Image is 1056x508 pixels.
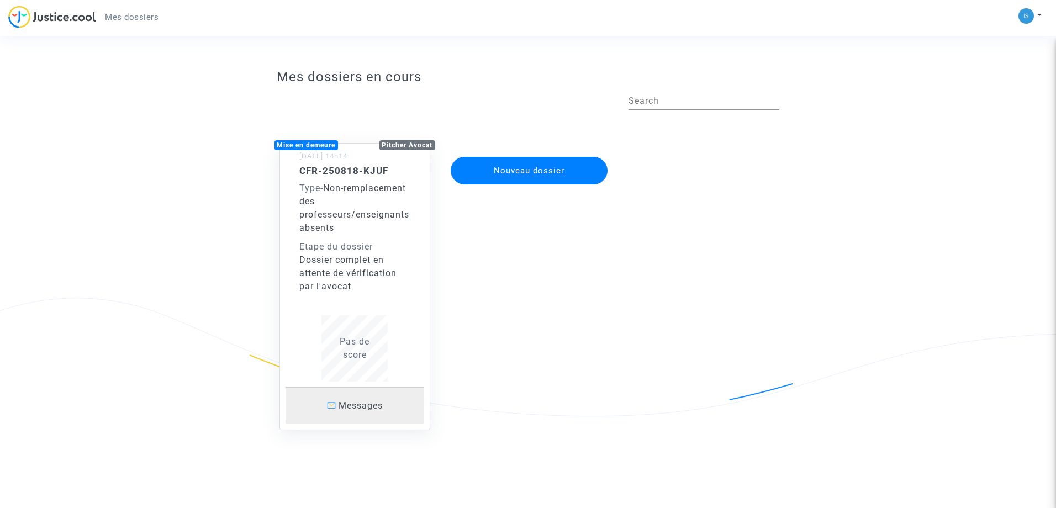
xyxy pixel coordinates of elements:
[299,152,347,160] small: [DATE] 14h14
[299,183,409,233] span: Non-remplacement des professeurs/enseignants absents
[339,400,383,411] span: Messages
[451,157,608,184] button: Nouveau dossier
[299,183,323,193] span: -
[8,6,96,28] img: jc-logo.svg
[299,183,320,193] span: Type
[286,387,425,424] a: Messages
[268,121,442,430] a: Mise en demeurePitcher Avocat[DATE] 14h14CFR-250818-KJUFType-Non-remplacement des professeurs/ens...
[105,12,159,22] span: Mes dossiers
[1018,8,1034,24] img: e5808da3d0f0bc2ca618238a74331497
[96,9,167,25] a: Mes dossiers
[340,336,369,360] span: Pas de score
[299,240,411,253] div: Etape du dossier
[299,165,411,176] h5: CFR-250818-KJUF
[299,253,411,293] div: Dossier complet en attente de vérification par l'avocat
[277,69,780,85] h3: Mes dossiers en cours
[379,140,436,150] div: Pitcher Avocat
[274,140,339,150] div: Mise en demeure
[450,150,609,160] a: Nouveau dossier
